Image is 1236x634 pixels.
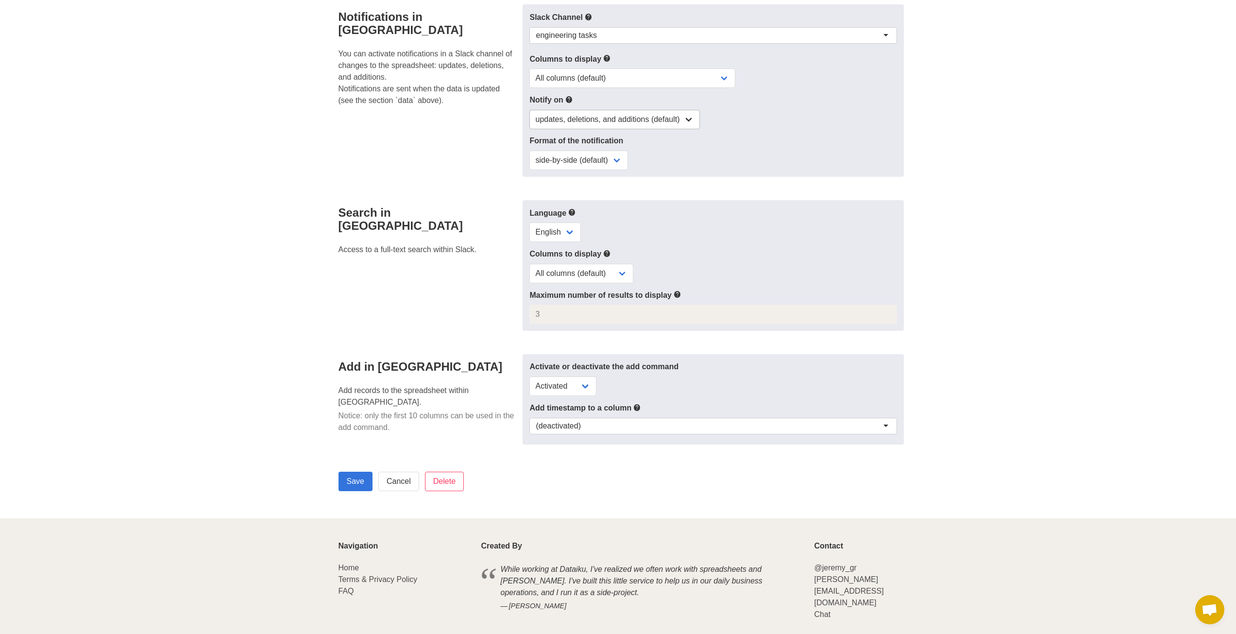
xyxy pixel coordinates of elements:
[339,472,372,491] input: Save
[529,207,897,219] label: Language
[339,542,470,550] p: Navigation
[339,575,418,583] a: Terms & Privacy Policy
[339,587,354,595] a: FAQ
[814,542,897,550] p: Contact
[339,564,359,572] a: Home
[814,610,830,618] a: Chat
[339,48,517,106] p: You can activate notifications in a Slack channel of changes to the spreadsheet: updates, deletio...
[339,244,517,256] p: Access to a full-text search within Slack.
[529,135,897,147] label: Format of the notification
[425,472,464,491] input: Delete
[378,472,419,491] a: Cancel
[529,11,897,23] label: Slack Channel
[339,360,517,373] h4: Add in [GEOGRAPHIC_DATA]
[529,289,897,301] label: Maximum number of results to display
[536,31,596,40] div: engineering tasks
[339,10,517,36] h4: Notifications in [GEOGRAPHIC_DATA]
[339,410,517,433] p: Notice: only the first 10 columns can be used in the add command.
[501,601,783,612] cite: [PERSON_NAME]
[481,542,803,550] p: Created By
[529,53,897,65] label: Columns to display
[529,402,897,414] label: Add timestamp to a column
[339,206,517,232] h4: Search in [GEOGRAPHIC_DATA]
[814,564,856,572] a: @jeremy_gr
[529,94,897,106] label: Notify on
[814,575,883,607] a: [PERSON_NAME][EMAIL_ADDRESS][DOMAIN_NAME]
[339,385,517,408] p: Add records to the spreadsheet within [GEOGRAPHIC_DATA].
[529,361,897,373] label: Activate or deactivate the add command
[481,562,803,613] blockquote: While working at Dataiku, I've realized we often work with spreadsheets and [PERSON_NAME]. I've b...
[529,248,897,260] label: Columns to display
[1195,595,1224,624] div: Open chat
[536,421,581,431] div: (deactivated)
